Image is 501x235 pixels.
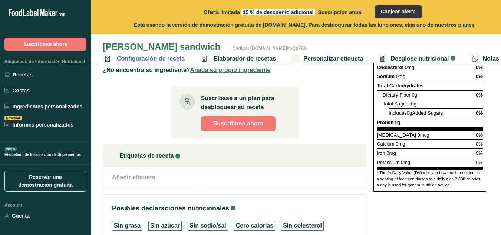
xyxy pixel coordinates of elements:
[303,54,363,63] span: Personalizar etiqueta
[189,221,226,230] div: Sin sodio/sal
[377,65,403,70] span: Cholesterol
[476,74,483,79] span: 0%
[375,5,422,18] button: Canjear oferta
[241,9,315,15] span: 15 % de descuento adicional
[412,92,418,98] span: 0g
[386,150,396,156] span: 0mg
[476,141,483,147] span: 0%
[201,116,276,131] button: Suscribirse ahora
[390,54,449,63] span: Desglose nutricional
[112,173,155,182] div: Añadir etiqueta
[378,54,455,63] a: Desglose nutricional
[4,171,86,192] a: Reservar una demostración gratuita
[187,7,363,16] div: Oferta limitada
[103,54,185,63] a: Configuración de receta
[103,145,366,167] div: Etiquetas de receta
[476,65,483,70] span: 0%
[458,22,475,28] span: planes
[389,110,443,116] span: Includes Added Sugars
[114,221,141,230] div: Sin grasa
[201,94,284,112] div: Suscríbase a un plan para desbloquear su receta
[476,160,483,165] span: 0%
[236,221,273,230] div: Cero calorías
[291,54,363,63] a: Personalizar etiqueta
[383,101,410,107] span: Total Sugars
[383,92,411,98] span: Dietary Fiber
[377,160,399,165] span: Potassium
[418,132,429,138] span: 0mcg
[476,132,483,138] span: 0%
[377,120,393,125] span: Protein
[4,38,86,51] button: Suscribirse ahora
[395,120,401,125] span: 0g
[377,150,385,156] span: Iron
[190,66,271,75] span: Añada su propio ingrediente
[401,160,411,165] span: 0mg
[23,40,67,48] span: Suscribirse ahora
[476,92,483,98] span: 0%
[407,110,412,116] span: 0g
[5,147,17,151] div: BETA
[283,221,322,230] div: Sin colesterol
[103,40,229,54] div: [PERSON_NAME] sandwich
[117,54,185,63] span: Configuración de receta
[396,141,405,147] span: 0mg
[150,221,180,230] div: Sin azúcar
[4,116,22,120] div: Novedad
[377,74,395,79] span: Sodium
[200,54,276,63] a: Elaborador de recetas
[318,9,363,15] span: Suscripción anual
[396,74,406,79] span: 0mg
[405,65,415,70] span: 0mg
[377,141,394,147] span: Calcium
[377,83,424,88] span: Total Carbohydrates
[381,8,416,16] span: Canjear oferta
[112,203,357,213] h1: Posibles declaraciones nutricionales
[377,132,416,138] span: [MEDICAL_DATA]
[377,170,483,188] section: * The % Daily Value (DV) tells you how much a nutrient in a serving of food contributes to a dail...
[4,121,73,129] div: Informes personalizados
[214,54,276,63] span: Elaborador de recetas
[213,119,263,128] span: Suscribirse ahora
[134,21,475,29] span: Está usando la versión de demostración gratuita de [DOMAIN_NAME]. Para desbloquear todas las func...
[232,45,307,52] div: Código: [DOMAIN_NAME]/mQpFK9
[476,150,483,156] span: 0%
[411,101,417,107] span: 0g
[476,110,483,116] span: 0%
[103,66,366,75] div: ¿No encuentra su ingrediente?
